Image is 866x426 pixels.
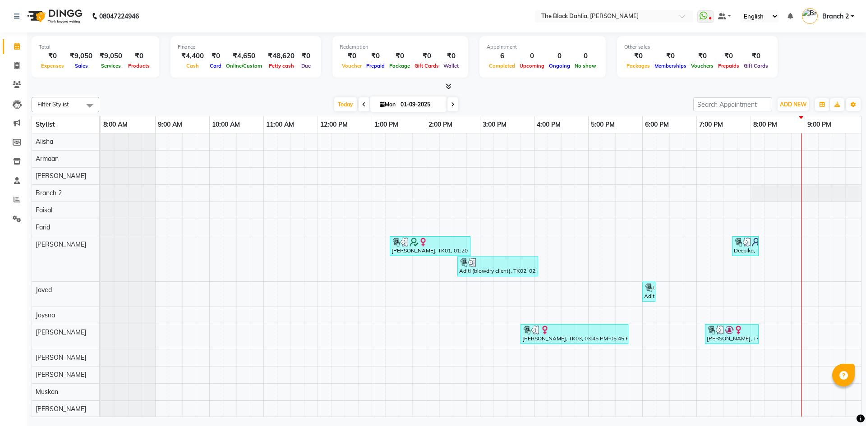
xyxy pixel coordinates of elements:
span: Online/Custom [224,63,264,69]
span: Prepaid [364,63,387,69]
a: 9:00 AM [156,118,184,131]
span: Ongoing [547,63,572,69]
div: ₹0 [126,51,152,61]
div: 0 [547,51,572,61]
span: Muskan [36,388,58,396]
iframe: chat widget [828,390,857,417]
span: Gift Cards [742,63,770,69]
div: ₹9,050 [96,51,126,61]
span: Wallet [441,63,461,69]
span: Filter Stylist [37,101,69,108]
div: 0 [572,51,599,61]
a: 12:00 PM [318,118,350,131]
span: [PERSON_NAME] [36,240,86,248]
a: 2:00 PM [426,118,455,131]
a: 4:00 PM [534,118,563,131]
span: Prepaids [716,63,742,69]
img: Branch 2 [802,8,818,24]
span: Faisal [36,206,52,214]
b: 08047224946 [99,4,139,29]
span: [PERSON_NAME] [36,405,86,413]
div: ₹0 [652,51,689,61]
span: Javed [36,286,52,294]
span: Branch 2 [36,189,62,197]
span: [PERSON_NAME] [36,371,86,379]
div: Finance [178,43,314,51]
span: Package [387,63,412,69]
span: Vouchers [689,63,716,69]
span: Products [126,63,152,69]
div: Total [39,43,152,51]
div: [PERSON_NAME], TK05, 07:10 PM-08:10 PM, Lashish-lashish reffil [706,325,758,343]
div: ₹0 [716,51,742,61]
span: Branch 2 [822,12,849,21]
span: Packages [624,63,652,69]
div: Aditi (blowdry client), TK02, 02:35 PM-04:05 PM, Manicure/ Pedicure-SIG MANICURE,Manicure/ Pedicu... [458,258,537,275]
a: 11:00 AM [264,118,296,131]
span: No show [572,63,599,69]
span: Gift Cards [412,63,441,69]
a: 8:00 AM [101,118,130,131]
div: [PERSON_NAME], TK03, 03:45 PM-05:45 PM, Lashish-REMOVEL,Lashish-CLASSIC [521,325,627,343]
div: Other sales [624,43,770,51]
div: ₹0 [340,51,364,61]
div: ₹0 [298,51,314,61]
div: ₹0 [207,51,224,61]
div: Redemption [340,43,461,51]
a: 8:00 PM [751,118,779,131]
a: 9:00 PM [805,118,834,131]
span: [PERSON_NAME] [36,328,86,336]
span: Voucher [340,63,364,69]
span: Mon [378,101,398,108]
a: 5:00 PM [589,118,617,131]
span: Joysna [36,311,55,319]
input: 2025-09-01 [398,98,443,111]
span: Cash [184,63,201,69]
img: logo [23,4,85,29]
a: 10:00 AM [210,118,242,131]
div: ₹9,050 [66,51,96,61]
div: Aditi (blowdry client), TK04, 06:00 PM-06:10 PM, Blow Dry (shoulder l) [643,283,654,300]
div: ₹4,650 [224,51,264,61]
a: 6:00 PM [643,118,671,131]
span: Stylist [36,120,55,128]
div: ₹0 [39,51,66,61]
a: 1:00 PM [372,118,401,131]
span: Alisha [36,137,53,146]
a: 3:00 PM [480,118,509,131]
span: [PERSON_NAME] [36,353,86,362]
div: Deepika, TK06, 07:40 PM-08:10 PM, Threading-UPPER LIP [733,238,758,255]
a: 7:00 PM [697,118,725,131]
div: ₹0 [387,51,412,61]
span: Services [99,63,123,69]
span: [PERSON_NAME] [36,172,86,180]
span: Sales [73,63,90,69]
div: 6 [487,51,517,61]
button: ADD NEW [778,98,809,111]
div: 0 [517,51,547,61]
span: Completed [487,63,517,69]
div: ₹0 [412,51,441,61]
span: ADD NEW [780,101,806,108]
span: Upcoming [517,63,547,69]
div: ₹0 [742,51,770,61]
span: Expenses [39,63,66,69]
input: Search Appointment [693,97,772,111]
span: Card [207,63,224,69]
span: Farid [36,223,50,231]
div: ₹48,620 [264,51,298,61]
span: Petty cash [267,63,296,69]
div: [PERSON_NAME], TK01, 01:20 PM-02:50 PM, Waxing ( Flavour )-FULL LEGS,Waxing ( Flavour )-FULL ARMS... [391,238,470,255]
div: ₹4,400 [178,51,207,61]
div: ₹0 [689,51,716,61]
span: Today [334,97,357,111]
div: Appointment [487,43,599,51]
span: Memberships [652,63,689,69]
span: Due [299,63,313,69]
div: ₹0 [364,51,387,61]
div: ₹0 [624,51,652,61]
span: Armaan [36,155,59,163]
div: ₹0 [441,51,461,61]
